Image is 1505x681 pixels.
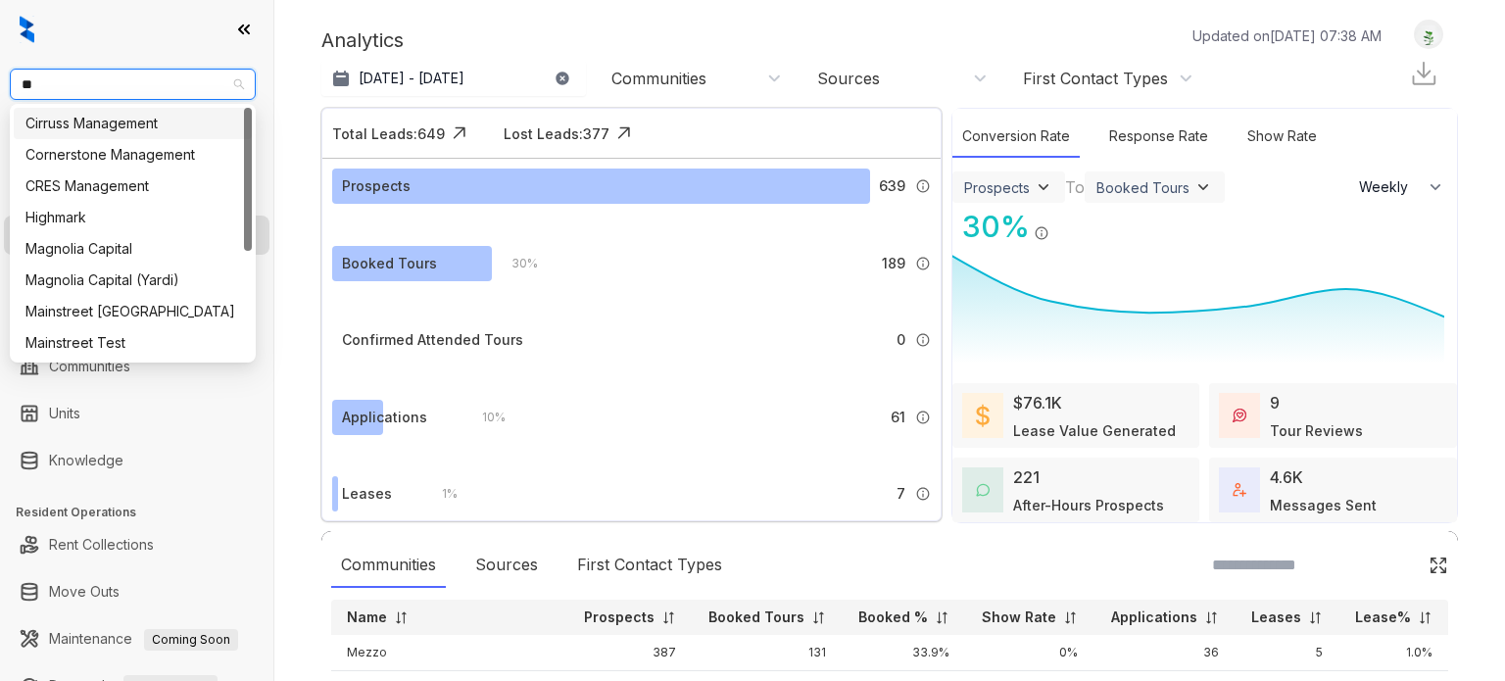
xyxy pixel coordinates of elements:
img: ViewFilterArrow [1034,177,1053,197]
p: Booked % [858,608,928,627]
img: Click Icon [609,119,639,148]
div: Cornerstone Management [14,139,252,170]
p: Applications [1111,608,1197,627]
img: sorting [661,610,676,625]
span: 639 [879,175,905,197]
button: [DATE] - [DATE] [321,61,586,96]
div: Magnolia Capital [25,238,240,260]
img: ViewFilterArrow [1193,177,1213,197]
div: Mainstreet [GEOGRAPHIC_DATA] [25,301,240,322]
div: Cirruss Management [14,108,252,139]
p: [DATE] - [DATE] [359,69,464,88]
span: 7 [897,483,905,505]
img: sorting [935,610,949,625]
div: Lease Value Generated [1013,420,1176,441]
span: 0 [897,329,905,351]
img: SearchIcon [1387,557,1404,573]
td: 36 [1093,635,1234,671]
div: Highmark [14,202,252,233]
img: Download [1409,59,1438,88]
div: Leases [342,483,392,505]
td: 387 [566,635,691,671]
p: Show Rate [982,608,1056,627]
a: Communities [49,347,130,386]
img: Info [915,410,931,425]
div: Prospects [964,179,1030,196]
a: Units [49,394,80,433]
p: Booked Tours [708,608,804,627]
p: Analytics [321,25,404,55]
span: 189 [882,253,905,274]
div: Mainstreet Test [14,327,252,359]
p: Leases [1251,608,1301,627]
span: Coming Soon [144,629,238,651]
td: 1.0% [1338,635,1448,671]
img: Info [915,256,931,271]
div: Prospects [342,175,411,197]
img: sorting [394,610,409,625]
div: $76.1K [1013,391,1062,414]
img: Click Icon [1429,556,1448,575]
div: Sources [465,543,548,588]
div: 9 [1270,391,1280,414]
td: 33.9% [842,635,965,671]
li: Collections [4,263,269,302]
div: 221 [1013,465,1040,489]
img: sorting [1418,610,1432,625]
img: sorting [811,610,826,625]
img: Click Icon [1049,208,1079,237]
div: CRES Management [14,170,252,202]
img: TotalFum [1233,483,1246,497]
button: Weekly [1347,170,1457,205]
div: Booked Tours [342,253,437,274]
p: Prospects [584,608,655,627]
div: Cirruss Management [25,113,240,134]
div: 10 % [462,407,506,428]
div: First Contact Types [1023,68,1168,89]
div: Confirmed Attended Tours [342,329,523,351]
div: Mainstreet Canada [14,296,252,327]
a: Rent Collections [49,525,154,564]
img: logo [20,16,34,43]
img: sorting [1063,610,1078,625]
div: Cornerstone Management [25,144,240,166]
img: Click Icon [445,119,474,148]
p: Lease% [1355,608,1411,627]
div: Total Leads: 649 [332,123,445,144]
div: Response Rate [1099,116,1218,158]
li: Rent Collections [4,525,269,564]
li: Units [4,394,269,433]
div: Magnolia Capital (Yardi) [14,265,252,296]
div: Messages Sent [1270,495,1377,515]
img: TourReviews [1233,409,1246,422]
td: 131 [692,635,842,671]
div: Booked Tours [1096,179,1189,196]
a: Knowledge [49,441,123,480]
li: Maintenance [4,619,269,658]
li: Leasing [4,216,269,255]
div: Tour Reviews [1270,420,1363,441]
div: Communities [331,543,446,588]
div: Mainstreet Test [25,332,240,354]
li: Leads [4,131,269,170]
h3: Resident Operations [16,504,273,521]
img: sorting [1204,610,1219,625]
div: Lost Leads: 377 [504,123,609,144]
div: First Contact Types [567,543,732,588]
p: Name [347,608,387,627]
img: LeaseValue [976,404,990,427]
div: Show Rate [1238,116,1327,158]
div: Conversion Rate [952,116,1080,158]
li: Communities [4,347,269,386]
div: To [1065,175,1085,199]
span: Weekly [1359,177,1419,197]
img: Info [915,178,931,194]
img: AfterHoursConversations [976,483,990,498]
td: 0% [965,635,1093,671]
img: sorting [1308,610,1323,625]
div: Highmark [25,207,240,228]
li: Knowledge [4,441,269,480]
span: 61 [891,407,905,428]
div: 30 % [492,253,538,274]
div: Magnolia Capital [14,233,252,265]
